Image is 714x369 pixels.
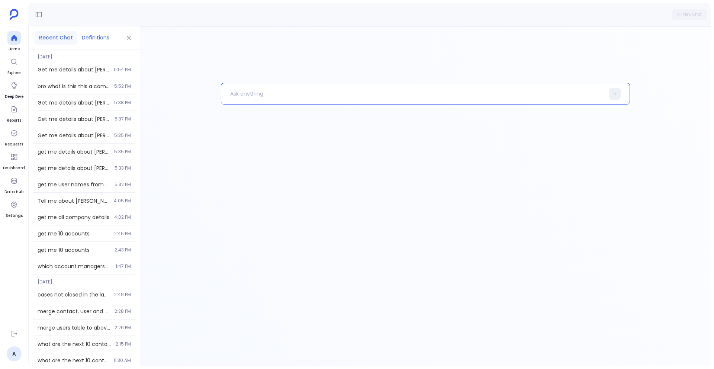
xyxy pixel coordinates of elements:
img: petavue logo [10,9,19,20]
span: get me details about Laurie [38,164,110,172]
button: Definitions [77,31,114,45]
span: get me details about Laurie // don't pick any source and metrics [38,148,110,155]
span: get me user names from the salesforce details [38,181,110,188]
span: Deep Dive [5,94,23,100]
span: [DATE] [33,49,135,60]
span: 4:02 PM [114,214,131,220]
span: 5:35 PM [114,132,131,138]
span: Get me details about Laurie. Under no circumstances should any sources or metrics be selected for... [38,66,109,73]
span: merge users table to above result. [38,324,110,331]
span: 5:52 PM [114,83,131,89]
span: get me 10 accounts [38,246,110,254]
span: 5:33 PM [115,165,131,171]
span: which account managers converted the most leads this quarter and how does their performance compare [38,263,111,270]
span: Get me details about Laurie. Under no circumstances should any sources or metrics be selected for... [38,115,110,123]
span: 2:28 PM [115,308,131,314]
a: Requests [5,126,23,147]
span: Get me details about Laurie. Under no circumstances should any sources or metrics be selected for... [38,132,110,139]
span: Settings [6,213,23,219]
a: A [7,346,22,361]
span: 2:26 PM [115,325,131,331]
span: [DATE] [33,275,135,285]
a: Dashboard [3,150,25,171]
span: get me 10 accounts [38,230,110,237]
span: Reports [7,118,21,123]
span: 5:35 PM [114,149,131,155]
a: Deep Dive [5,79,23,100]
span: get me all company details [38,214,110,221]
span: Home [7,46,21,52]
span: Data Hub [4,189,23,195]
span: 4:05 PM [114,198,131,204]
span: Tell me about Abshire. Important Metric Selector is not allowed to pick any metric, and Source Se... [38,197,109,205]
span: 5:54 PM [114,67,131,73]
a: Reports [7,103,21,123]
span: merge contact, user and opportunity table. [38,308,110,315]
span: 2:15 PM [116,341,131,347]
span: 2:43 PM [115,247,131,253]
span: Requests [5,141,23,147]
span: cases not closed in the last 2 years. [38,291,110,298]
button: Recent Chat [35,31,77,45]
span: Get me details about Laurie. Under no circumstances should any sources or metrics be selected for... [38,99,110,106]
a: Data Hub [4,174,23,195]
span: bro what is this this a company name [38,83,110,90]
span: what are the next 10 contacts to expire [38,357,109,364]
span: 5:38 PM [114,100,131,106]
a: Home [7,31,21,52]
a: Explore [7,55,21,76]
span: 2:49 PM [114,292,131,298]
span: 11:30 AM [113,357,131,363]
span: 1:47 PM [116,263,131,269]
span: Explore [7,70,21,76]
span: what are the next 10 contacts to expire [38,340,111,348]
span: 2:46 PM [114,231,131,237]
span: 5:37 PM [115,116,131,122]
span: 5:32 PM [115,182,131,187]
span: Dashboard [3,165,25,171]
a: Settings [6,198,23,219]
